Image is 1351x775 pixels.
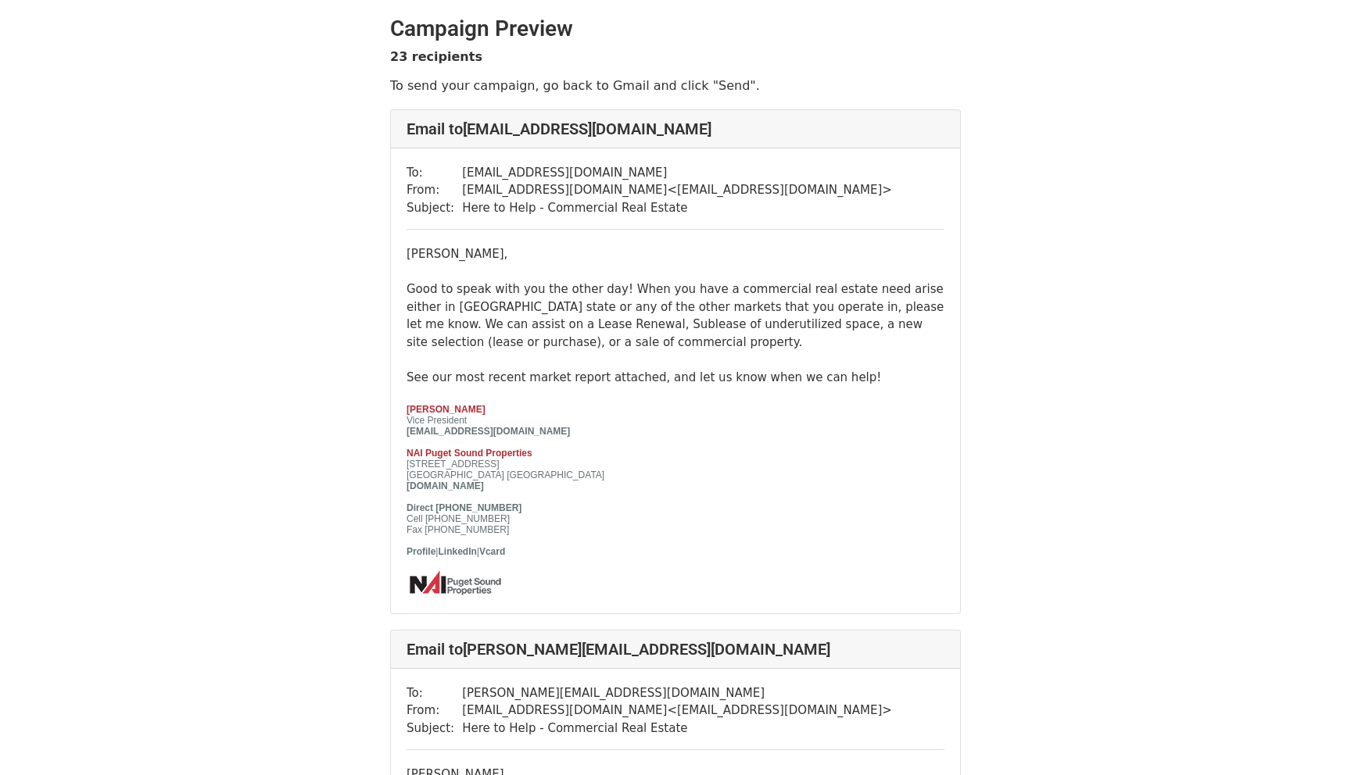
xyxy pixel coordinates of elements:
[407,480,484,491] a: [DOMAIN_NAME]
[407,684,462,702] td: To:
[407,199,462,217] td: Subject:
[407,426,570,437] strong: [EMAIL_ADDRESS][DOMAIN_NAME]
[407,404,486,415] strong: [PERSON_NAME]
[462,164,892,182] td: [EMAIL_ADDRESS][DOMAIN_NAME]
[407,120,944,138] h4: Email to [EMAIL_ADDRESS][DOMAIN_NAME]
[462,199,892,217] td: Here to Help - Commercial Real Estate
[407,502,521,513] strong: Direct [PHONE_NUMBER]
[462,684,892,702] td: [PERSON_NAME][EMAIL_ADDRESS][DOMAIN_NAME]
[462,720,892,737] td: Here to Help - Commercial Real Estate
[407,640,944,659] h4: Email to [PERSON_NAME][EMAIL_ADDRESS][DOMAIN_NAME]
[407,415,680,437] td: Vice President
[390,77,961,94] p: To send your campaign, go back to Gmail and click "Send".
[462,181,892,199] td: [EMAIL_ADDRESS][DOMAIN_NAME] < [EMAIL_ADDRESS][DOMAIN_NAME] >
[407,164,462,182] td: To:
[407,546,680,557] td: | |
[407,568,504,598] img: NAI Puget Sound Properties
[438,546,476,557] a: LinkedIn
[407,448,532,459] strong: NAI Puget Sound Properties
[407,720,462,737] td: Subject:
[407,181,462,199] td: From:
[479,546,505,557] a: Vcard
[407,459,680,480] td: [STREET_ADDRESS] [GEOGRAPHIC_DATA] [GEOGRAPHIC_DATA]
[390,49,482,64] strong: 23 recipients
[407,369,944,387] div: See our most recent market report attached, and let us know when we can help!
[407,280,944,351] div: Good to speak with you the other day! When you have a commercial real estate need arise either in...
[407,546,435,557] a: Profile
[390,16,961,42] h2: Campaign Preview
[407,245,944,263] div: [PERSON_NAME],
[462,702,892,720] td: [EMAIL_ADDRESS][DOMAIN_NAME] < [EMAIL_ADDRESS][DOMAIN_NAME] >
[407,502,680,535] td: Cell [PHONE_NUMBER] Fax [PHONE_NUMBER]
[407,702,462,720] td: From:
